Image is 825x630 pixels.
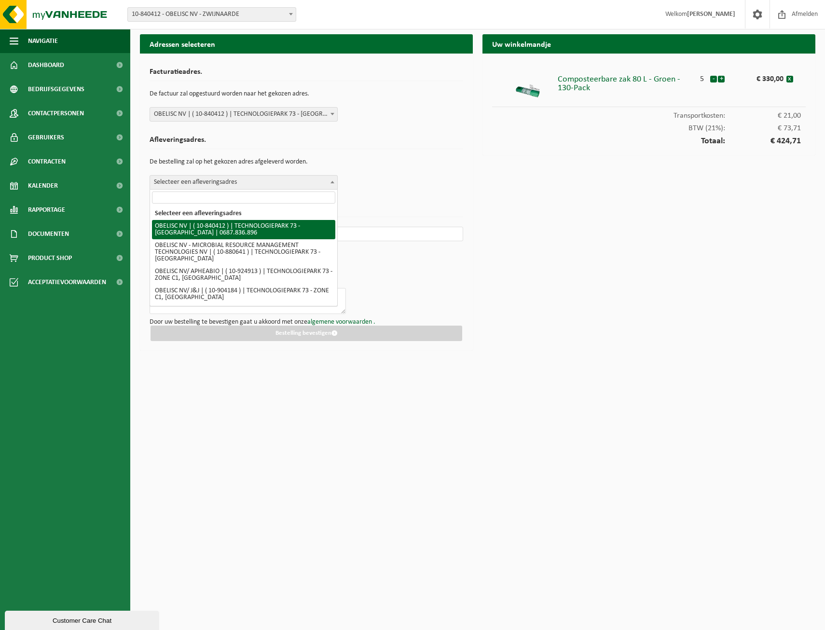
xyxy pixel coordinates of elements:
[28,198,65,222] span: Rapportage
[128,8,296,21] span: 10-840412 - OBELISC NV - ZWIJNAARDE
[492,107,806,120] div: Transportkosten:
[150,108,337,121] span: OBELISC NV | ( 10-840412 ) | TECHNOLOGIEPARK 73 - ZONE C1, 9052 ZWIJNAARDE | 0687.836.896
[492,120,806,132] div: BTW (21%):
[152,285,335,304] li: OBELISC NV/ J&J | ( 10-904184 ) | TECHNOLOGIEPARK 73 - ZONE C1, [GEOGRAPHIC_DATA]
[150,86,463,102] p: De factuur zal opgestuurd worden naar het gekozen adres.
[307,318,375,326] a: algemene voorwaarden .
[28,150,66,174] span: Contracten
[150,176,337,189] span: Selecteer een afleveringsadres
[5,609,161,630] iframe: chat widget
[718,76,725,82] button: +
[127,7,296,22] span: 10-840412 - OBELISC NV - ZWIJNAARDE
[513,70,542,99] img: 01-000685
[492,132,806,146] div: Totaal:
[725,137,801,146] span: € 424,71
[687,11,735,18] strong: [PERSON_NAME]
[150,107,338,122] span: OBELISC NV | ( 10-840412 ) | TECHNOLOGIEPARK 73 - ZONE C1, 9052 ZWIJNAARDE | 0687.836.896
[695,70,710,83] div: 5
[482,34,815,53] h2: Uw winkelmandje
[786,76,793,82] button: x
[140,34,473,53] h2: Adressen selecteren
[725,112,801,120] span: € 21,00
[28,29,58,53] span: Navigatie
[740,70,786,83] div: € 330,00
[28,125,64,150] span: Gebruikers
[558,70,695,93] div: Composteerbare zak 80 L - Groen - 130-Pack
[150,175,338,190] span: Selecteer een afleveringsadres
[152,207,335,220] li: Selecteer een afleveringsadres
[150,319,463,326] p: Door uw bestelling te bevestigen gaat u akkoord met onze
[28,222,69,246] span: Documenten
[150,68,463,81] h2: Facturatieadres.
[150,136,463,149] h2: Afleveringsadres.
[725,124,801,132] span: € 73,71
[28,77,84,101] span: Bedrijfsgegevens
[151,326,462,341] button: Bestelling bevestigen
[152,220,335,239] li: OBELISC NV | ( 10-840412 ) | TECHNOLOGIEPARK 73 - [GEOGRAPHIC_DATA] | 0687.836.896
[710,76,717,82] button: -
[28,174,58,198] span: Kalender
[28,53,64,77] span: Dashboard
[28,246,72,270] span: Product Shop
[28,101,84,125] span: Contactpersonen
[150,154,463,170] p: De bestelling zal op het gekozen adres afgeleverd worden.
[152,265,335,285] li: OBELISC NV/ APHEABIO | ( 10-924913 ) | TECHNOLOGIEPARK 73 - ZONE C1, [GEOGRAPHIC_DATA]
[152,239,335,265] li: OBELISC NV - MICROBIAL RESOURCE MANAGEMENT TECHNOLOGIES NV | ( 10-880641 ) | TECHNOLOGIEPARK 73 -...
[28,270,106,294] span: Acceptatievoorwaarden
